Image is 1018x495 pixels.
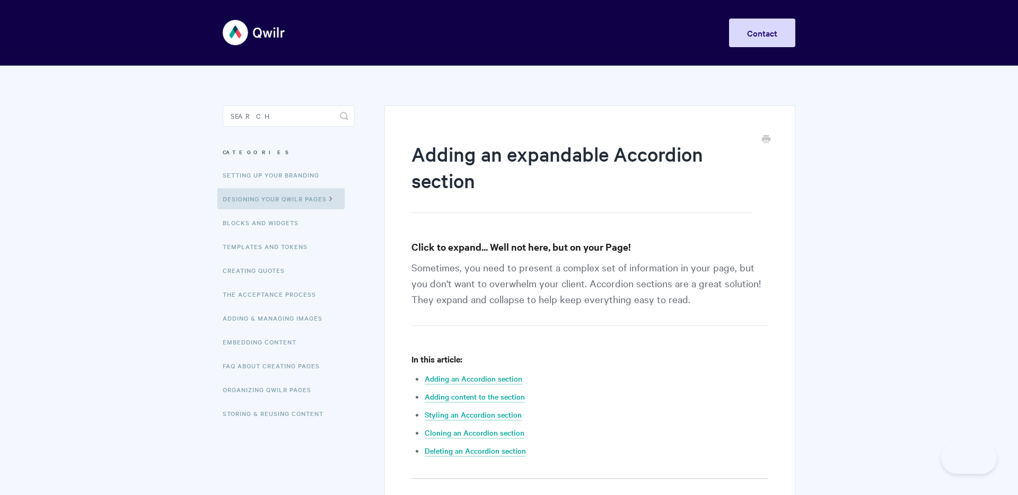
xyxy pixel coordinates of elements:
h1: Adding an expandable Accordion section [411,140,752,213]
a: Cloning an Accordion section [425,427,524,439]
a: Contact [729,19,795,47]
a: Organizing Qwilr Pages [223,379,319,400]
iframe: Toggle Customer Support [941,442,997,474]
h3: Click to expand... Well not here, but on your Page! [411,240,768,254]
input: Search [223,105,355,127]
a: Adding content to the section [425,391,525,403]
a: Styling an Accordion section [425,409,522,421]
a: Embedding Content [223,331,304,352]
a: Adding & Managing Images [223,307,330,329]
a: Print this Article [762,134,770,146]
a: Deleting an Accordion section [425,445,526,457]
a: Designing Your Qwilr Pages [217,188,345,209]
img: Qwilr Help Center [223,13,286,52]
h3: Categories [223,143,355,162]
a: Adding an Accordion section [425,373,522,385]
a: Creating Quotes [223,260,293,281]
a: The Acceptance Process [223,284,324,305]
p: Sometimes, you need to present a complex set of information in your page, but you don't want to o... [411,259,768,326]
a: Templates and Tokens [223,236,315,257]
a: Storing & Reusing Content [223,403,331,424]
a: Blocks and Widgets [223,212,306,233]
a: Setting up your Branding [223,164,327,185]
a: FAQ About Creating Pages [223,355,328,376]
strong: In this article: [411,353,462,365]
